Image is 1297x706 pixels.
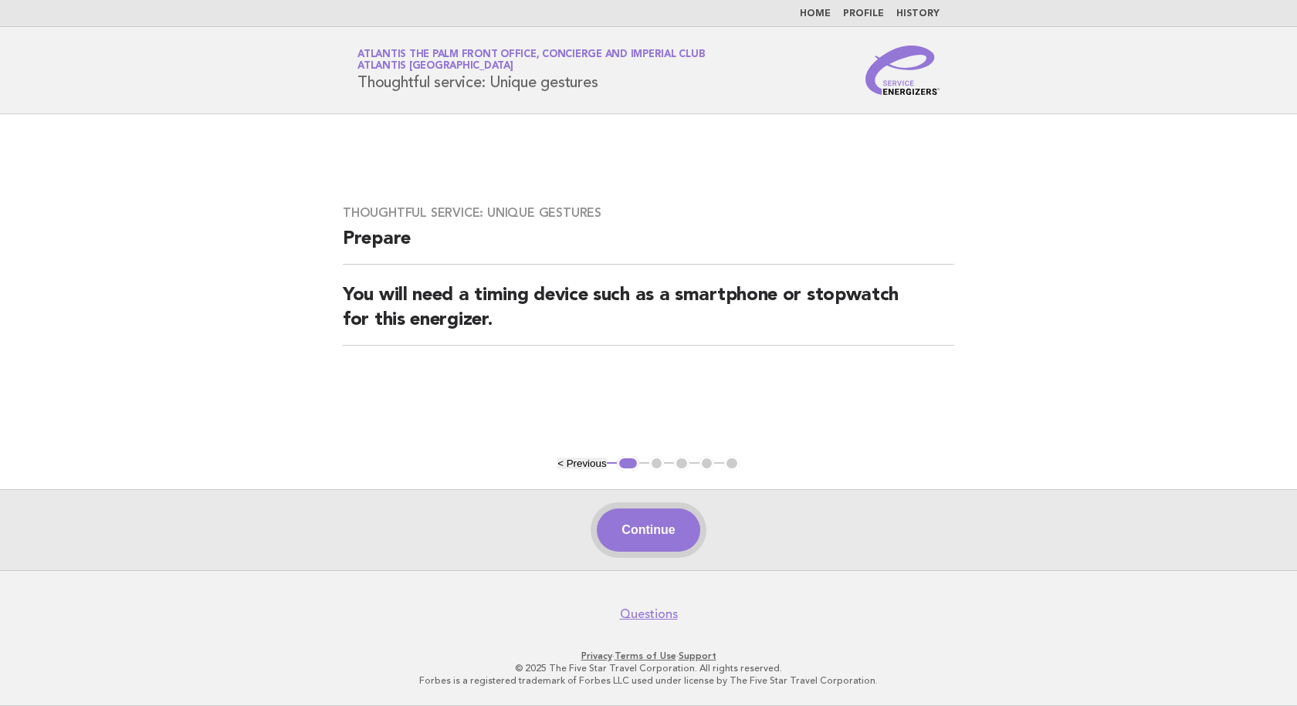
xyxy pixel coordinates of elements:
[357,62,513,72] span: Atlantis [GEOGRAPHIC_DATA]
[557,458,606,469] button: < Previous
[620,606,678,622] a: Questions
[176,662,1121,674] p: © 2025 The Five Star Travel Corporation. All rights reserved.
[800,9,831,19] a: Home
[343,283,954,346] h2: You will need a timing device such as a smartphone or stopwatch for this energizer.
[357,50,705,90] h1: Thoughtful service: Unique gestures
[343,227,954,265] h2: Prepare
[843,9,884,19] a: Profile
[679,650,716,661] a: Support
[615,650,676,661] a: Terms of Use
[597,508,699,552] button: Continue
[343,205,954,221] h3: Thoughtful service: Unique gestures
[896,9,940,19] a: History
[617,456,639,471] button: 1
[865,46,940,95] img: Service Energizers
[176,650,1121,662] p: · ·
[176,674,1121,687] p: Forbes is a registered trademark of Forbes LLC used under license by The Five Star Travel Corpora...
[357,49,705,71] a: Atlantis The Palm Front Office, Concierge and Imperial ClubAtlantis [GEOGRAPHIC_DATA]
[581,650,612,661] a: Privacy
